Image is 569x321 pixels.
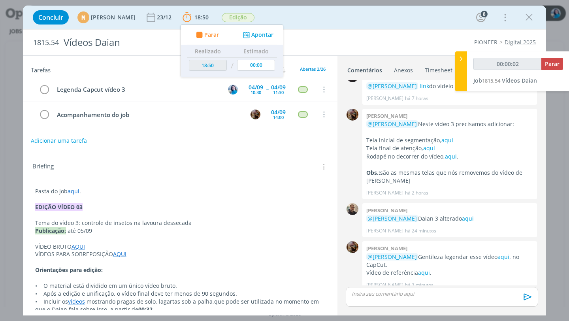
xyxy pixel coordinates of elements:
img: A [347,241,358,253]
a: aqui [68,187,79,195]
span: • Incluir os [35,298,68,305]
span: há 3 minutos [405,281,433,289]
button: Concluir [33,10,69,25]
td: / [228,58,235,74]
span: @[PERSON_NAME] [367,253,417,261]
button: 18:50 [181,11,211,24]
span: @[PERSON_NAME] [367,120,417,128]
th: Realizado [187,45,229,58]
p: Tela final de atenção, [366,144,533,152]
button: Parar [541,58,563,70]
b: [PERSON_NAME] [366,207,407,214]
a: aqui [445,153,457,160]
img: R [347,203,358,215]
div: M [77,11,89,23]
a: AQUI [113,250,126,258]
div: 23/12 [157,15,173,20]
a: aqui [418,269,430,276]
p: Pasta do job . [35,187,326,195]
button: A [249,108,261,120]
div: 11:30 [273,90,284,94]
button: Parar [194,31,219,39]
strong: Publicação: [35,227,66,234]
div: Vídeos Daian [60,33,323,52]
p: Daian 3 alterado [366,215,533,223]
p: [PERSON_NAME] [366,281,403,289]
span: Parar [204,32,219,38]
div: 04/09 [249,85,263,90]
strong: Orientações para edição: [35,266,103,274]
span: que pode ser utilizada no momento em que o Daian fala sobre isso, a partir de [35,298,320,313]
span: há 24 minutos [405,227,436,234]
button: 8 [475,11,487,24]
span: 1815.54 [33,38,59,47]
div: 14:00 [273,115,284,119]
span: até 05/09 [68,227,92,234]
img: A [347,109,358,121]
div: 04/09 [271,110,286,115]
span: Abertas 2/26 [300,66,326,72]
b: [PERSON_NAME] [366,112,407,119]
span: Concluir [38,14,63,21]
span: 18:50 [194,13,209,21]
p: Tela inicial de segmentação, [366,136,533,144]
img: A [251,110,260,119]
button: Adicionar uma tarefa [30,134,87,148]
ul: 18:50 [181,25,283,77]
p: do vídeio alterado do 3 do Daian [366,82,533,90]
p: [PERSON_NAME] [366,227,403,234]
div: Legenda Capcut vídeo 3 [54,85,221,94]
a: Timesheet [424,63,453,74]
p: são as mesmas telas que nós removemos do vídeo de [PERSON_NAME] [366,169,533,185]
b: [PERSON_NAME] [366,245,407,252]
span: Vídeos Daian [502,77,537,84]
div: 04/09 [271,85,286,90]
strong: Obs.: [366,169,380,176]
p: VÍDEO BRUTO [35,243,326,251]
p: Gentileza legendar esse vídeo , no CapCut. [366,253,533,269]
button: Edição [221,13,255,23]
div: Acompanhamento do job [54,110,243,120]
a: Job1815.54Vídeos Daian [473,77,537,84]
button: E [227,83,239,95]
img: E [228,85,238,94]
a: vídeos [68,298,85,305]
a: Comentários [347,63,382,74]
span: 1815.54 [482,77,500,84]
a: PIONEER [474,38,497,46]
p: VÍDEOS PARA SOBREPOSIÇÃO [35,250,326,258]
strong: 00:32 [138,306,153,313]
a: Digital 2025 [505,38,536,46]
p: mostrando pragas de solo, lagartas sob a palha, [35,298,326,313]
a: link [420,82,429,90]
span: Parar [545,60,560,68]
th: Estimado [235,45,277,58]
p: Neste vídeo 3 precisamos adicionar: [366,120,533,128]
div: 8 [481,11,488,17]
span: há 2 horas [405,189,428,196]
a: aqui [423,144,435,152]
span: -- [266,87,268,92]
span: [PERSON_NAME] [91,15,136,20]
p: Tema do vídeo 3: controle de insetos na lavoura dessecada [35,219,326,227]
p: [PERSON_NAME] [366,95,403,102]
a: AQUI [72,243,85,250]
span: Tarefas [31,64,51,74]
span: @[PERSON_NAME] [367,82,417,90]
span: há 7 horas [405,95,428,102]
span: Briefing [32,162,54,172]
strong: EDIÇÃO VÍDEO 03 [35,203,83,211]
button: M[PERSON_NAME] [77,11,136,23]
span: Edição [222,13,254,22]
span: • Após a edição e unificação, o vídeo final deve ter menos de 90 segundos. [35,290,237,297]
p: Vídeo de referência . [366,269,533,277]
div: dialog [23,6,546,315]
span: @[PERSON_NAME] [367,215,417,222]
a: aqui [441,136,453,144]
p: [PERSON_NAME] [366,189,403,196]
button: Apontar [241,31,274,39]
div: Anexos [394,66,413,74]
p: Rodapé no decorrer do vídeo, . [366,153,533,160]
div: 10:30 [251,90,261,94]
span: • O material está dividido em um único vídeo bruto. [35,282,177,289]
